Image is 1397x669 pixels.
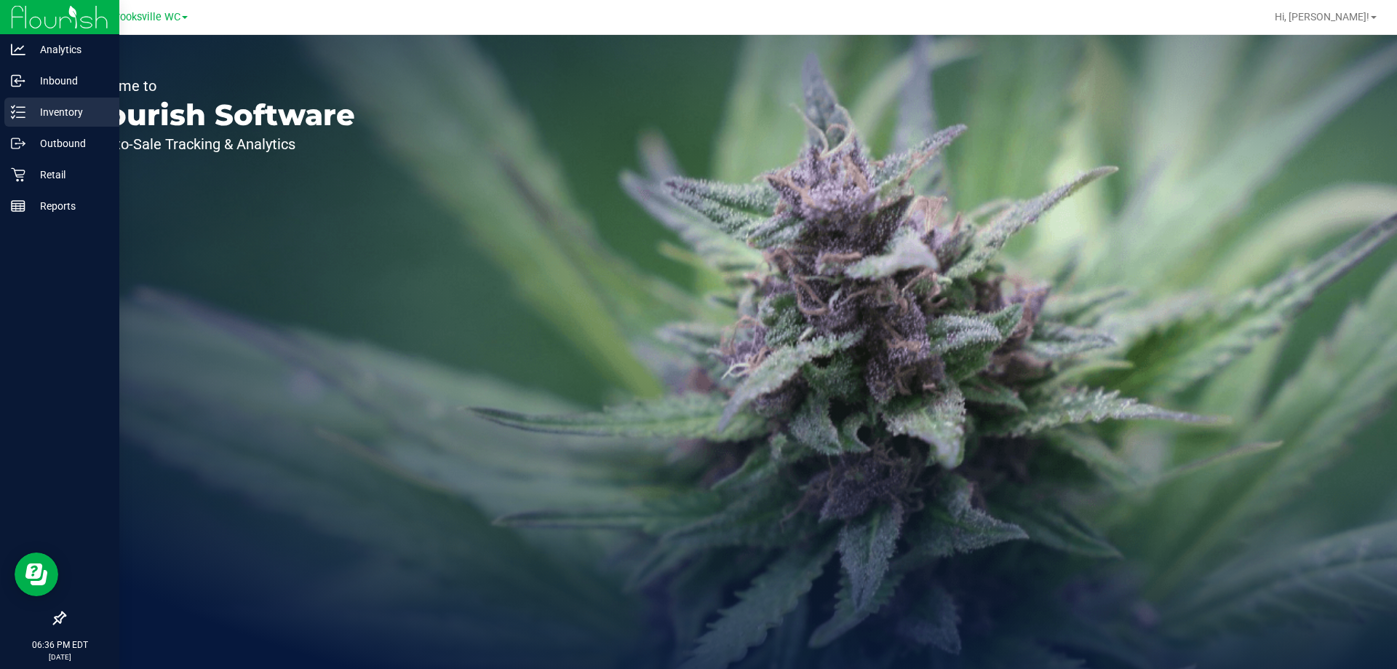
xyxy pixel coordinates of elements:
[11,42,25,57] inline-svg: Analytics
[11,136,25,151] inline-svg: Outbound
[25,103,113,121] p: Inventory
[25,197,113,215] p: Reports
[11,167,25,182] inline-svg: Retail
[15,553,58,596] iframe: Resource center
[11,74,25,88] inline-svg: Inbound
[1275,11,1369,23] span: Hi, [PERSON_NAME]!
[79,137,355,151] p: Seed-to-Sale Tracking & Analytics
[25,41,113,58] p: Analytics
[79,100,355,130] p: Flourish Software
[25,135,113,152] p: Outbound
[79,79,355,93] p: Welcome to
[11,199,25,213] inline-svg: Reports
[7,652,113,662] p: [DATE]
[25,166,113,183] p: Retail
[110,11,180,23] span: Brooksville WC
[25,72,113,90] p: Inbound
[11,105,25,119] inline-svg: Inventory
[7,638,113,652] p: 06:36 PM EDT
